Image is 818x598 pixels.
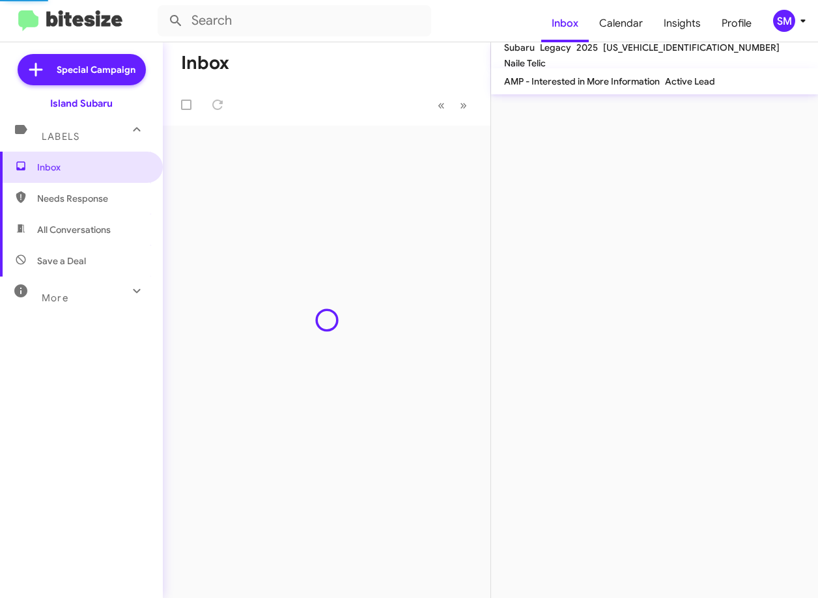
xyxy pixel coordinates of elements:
nav: Page navigation example [430,92,475,118]
span: [US_VEHICLE_IDENTIFICATION_NUMBER] [603,42,780,53]
span: All Conversations [37,223,111,236]
a: Inbox [541,5,589,42]
span: More [42,292,68,304]
span: 2025 [576,42,598,53]
span: Naile Telic [504,57,546,69]
a: Special Campaign [18,54,146,85]
button: Next [452,92,475,118]
h1: Inbox [181,53,229,74]
span: Save a Deal [37,254,86,267]
span: AMP - Interested in More Information [504,75,660,87]
a: Profile [711,5,762,42]
div: SM [773,10,795,32]
input: Search [158,5,431,36]
span: Active Lead [665,75,715,87]
span: Labels [42,131,79,143]
a: Calendar [589,5,653,42]
span: Legacy [540,42,571,53]
span: « [438,97,445,113]
button: Previous [430,92,453,118]
button: SM [762,10,804,32]
span: Needs Response [37,192,148,205]
a: Insights [653,5,711,42]
div: Island Subaru [50,97,113,110]
span: » [460,97,467,113]
span: Special Campaign [57,63,135,76]
span: Inbox [37,161,148,174]
span: Subaru [504,42,535,53]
